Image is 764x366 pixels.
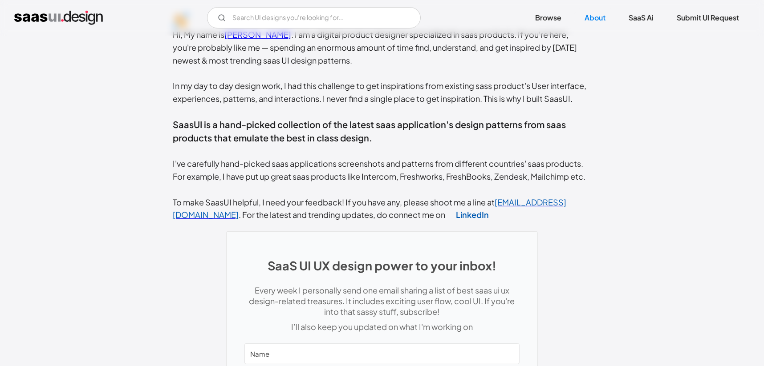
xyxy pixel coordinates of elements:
[207,7,421,28] input: Search UI designs you're looking for...
[244,285,520,317] p: Every week I personally send one email sharing a list of best saas ui ux design-related treasures...
[244,322,520,332] p: I’ll also keep you updated on what I'm working on
[173,28,591,221] div: Hi, My name is . I am a digital product designer specialized in saas products. If you're here, yo...
[524,8,572,28] a: Browse
[574,8,616,28] a: About
[618,8,664,28] a: SaaS Ai
[666,8,750,28] a: Submit UI Request
[244,343,520,364] input: Name
[207,7,421,28] form: Email Form
[244,258,520,273] h1: SaaS UI UX design power to your inbox!
[14,11,103,25] a: home
[445,203,500,226] a: LinkedIn
[173,119,566,143] span: SaasUI is a hand-picked collection of the latest saas application's design patterns from saas pro...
